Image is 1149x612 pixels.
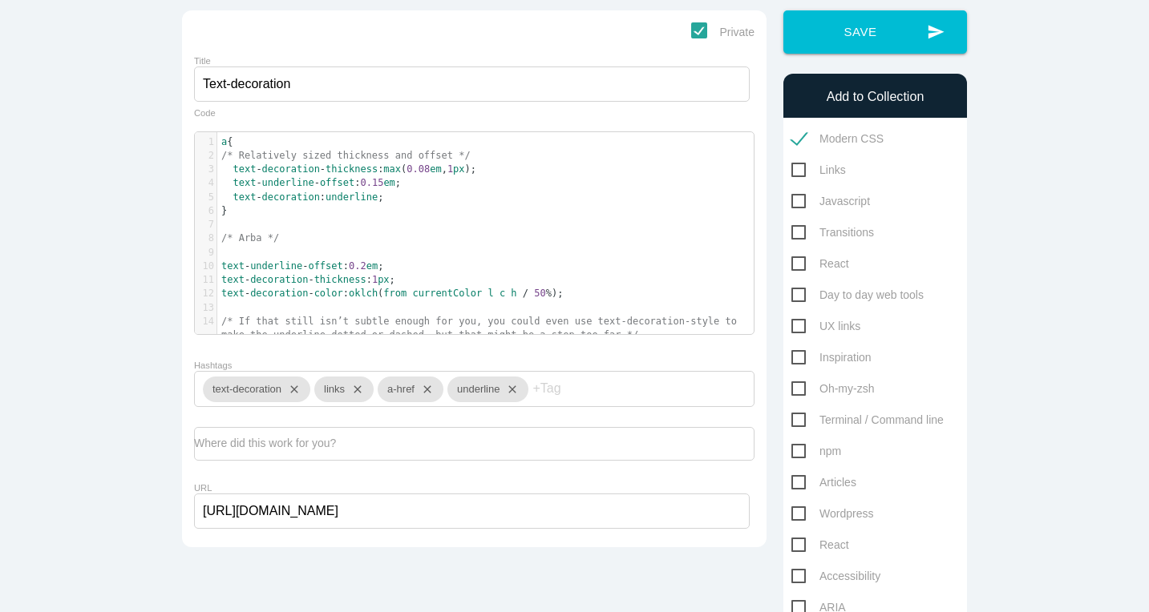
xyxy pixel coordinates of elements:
span: /* Arba */ [221,232,279,244]
span: 1 [447,163,453,175]
span: : ; [221,260,383,272]
span: underline [326,191,378,203]
span: a [221,136,227,147]
span: max [383,163,401,175]
span: : ; [221,274,395,285]
span: } [221,205,227,216]
span: /* If that still isn’t subtle enough for you, you could even use text-decoration-style to make th... [221,316,742,340]
span: c [500,288,505,299]
span: - [256,191,261,203]
span: / [523,288,528,299]
span: : ; [221,177,401,188]
span: thickness [326,163,378,175]
span: text [221,260,245,272]
span: Day to day web tools [791,285,924,305]
span: text [233,177,256,188]
span: Javascript [791,191,870,211]
label: URL [194,483,212,493]
span: l [488,288,493,299]
span: currentColor [412,288,482,299]
label: Title [194,56,211,66]
div: 9 [195,246,216,260]
div: 11 [195,273,216,287]
span: 0.08 [407,163,430,175]
span: - [314,177,320,188]
span: offset [320,177,354,188]
span: : ; [221,191,383,203]
span: /* Relatively sized thickness and offset */ [221,150,471,161]
span: - [245,274,250,285]
span: React [791,254,849,274]
span: underline [250,260,302,272]
span: underline [262,177,314,188]
span: - [256,177,261,188]
div: 1 [195,135,216,149]
span: : ( , ); [221,163,476,175]
span: em [366,260,378,272]
div: 4 [195,176,216,190]
span: em [430,163,441,175]
i: send [927,10,945,54]
i: close [500,376,519,402]
span: color [314,288,343,299]
span: Oh-my-zsh [791,379,874,399]
i: close [345,376,364,402]
div: text-decoration [203,376,310,402]
span: decoration [262,191,320,203]
span: Modern CSS [791,129,884,149]
div: a-href [378,376,443,402]
span: Transitions [791,223,874,243]
span: text [233,191,256,203]
input: +Tag [532,372,629,405]
span: Wordpress [791,504,873,524]
i: close [281,376,301,402]
div: 2 [195,149,216,163]
span: 0.15 [360,177,383,188]
div: links [314,376,374,402]
span: - [245,260,250,272]
span: 0.2 [349,260,366,272]
span: from [383,288,407,299]
span: Terminal / Command line [791,410,944,430]
span: % [546,288,552,299]
span: - [256,163,261,175]
span: - [245,288,250,299]
span: UX links [791,316,860,336]
span: decoration [250,274,308,285]
span: text [221,288,245,299]
h6: Add to Collection [791,90,959,104]
span: npm [791,441,841,461]
span: React [791,535,849,555]
div: 14 [195,315,216,328]
span: decoration [262,163,320,175]
span: - [308,288,314,299]
button: sendSave [783,10,967,54]
label: Where did this work for you? [194,437,336,449]
span: text [221,274,245,285]
div: 13 [195,301,216,315]
div: 3 [195,163,216,176]
span: oklch [349,288,378,299]
label: Hashtags [194,360,232,370]
label: Code [194,108,216,119]
span: px [378,274,389,285]
span: : ( ); [221,288,564,299]
span: px [453,163,464,175]
span: decoration [250,288,308,299]
div: 7 [195,218,216,232]
span: - [308,274,314,285]
span: offset [308,260,342,272]
div: 8 [195,232,216,245]
span: { [221,136,233,147]
span: em [383,177,394,188]
span: 1 [372,274,378,285]
div: 12 [195,287,216,300]
span: Inspiration [791,348,872,368]
div: 6 [195,204,216,218]
div: 5 [195,191,216,204]
span: 50 [534,288,545,299]
span: Links [791,160,846,180]
span: Articles [791,473,856,493]
i: close [415,376,434,402]
span: thickness [314,274,366,285]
